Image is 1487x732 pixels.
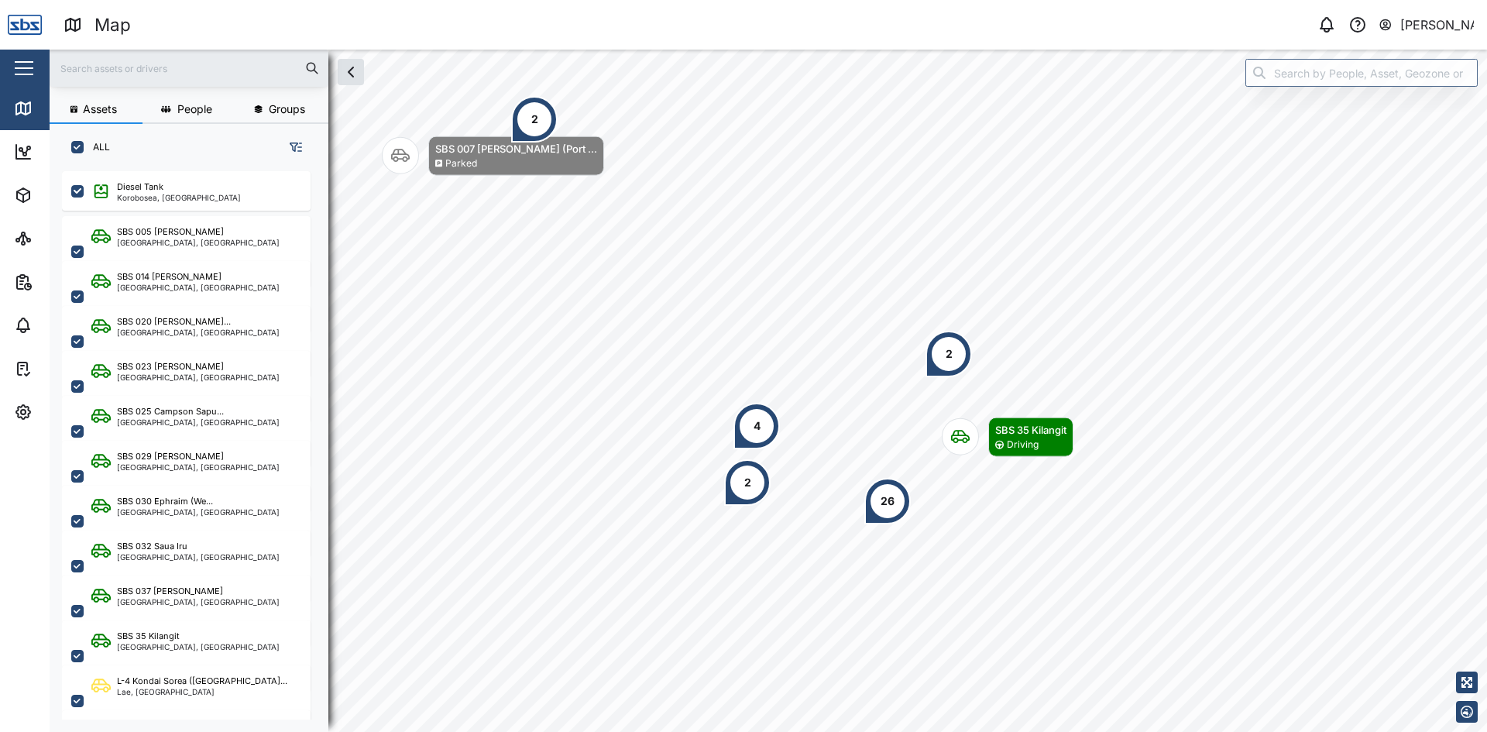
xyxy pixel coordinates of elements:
[94,12,131,39] div: Map
[269,104,305,115] span: Groups
[881,493,895,510] div: 26
[117,405,224,418] div: SBS 025 Campson Sapu...
[117,675,287,688] div: L-4 Kondai Sorea ([GEOGRAPHIC_DATA]...
[117,194,241,201] div: Korobosea, [GEOGRAPHIC_DATA]
[117,630,180,643] div: SBS 35 Kilangit
[40,187,88,204] div: Assets
[117,284,280,291] div: [GEOGRAPHIC_DATA], [GEOGRAPHIC_DATA]
[511,96,558,143] div: Map marker
[946,345,953,363] div: 2
[117,360,224,373] div: SBS 023 [PERSON_NAME]
[733,403,780,449] div: Map marker
[1245,59,1478,87] input: Search by People, Asset, Geozone or Place
[40,100,75,117] div: Map
[117,418,280,426] div: [GEOGRAPHIC_DATA], [GEOGRAPHIC_DATA]
[50,50,1487,732] canvas: Map
[83,104,117,115] span: Assets
[942,418,1073,457] div: Map marker
[435,141,597,156] div: SBS 007 [PERSON_NAME] (Port ...
[117,585,223,598] div: SBS 037 [PERSON_NAME]
[117,225,224,239] div: SBS 005 [PERSON_NAME]
[1400,15,1475,35] div: [PERSON_NAME]
[117,270,222,284] div: SBS 014 [PERSON_NAME]
[864,478,911,524] div: Map marker
[445,156,477,171] div: Parked
[724,459,771,506] div: Map marker
[744,474,751,491] div: 2
[117,239,280,246] div: [GEOGRAPHIC_DATA], [GEOGRAPHIC_DATA]
[117,553,280,561] div: [GEOGRAPHIC_DATA], [GEOGRAPHIC_DATA]
[117,450,224,463] div: SBS 029 [PERSON_NAME]
[754,418,761,435] div: 4
[117,598,280,606] div: [GEOGRAPHIC_DATA], [GEOGRAPHIC_DATA]
[117,508,280,516] div: [GEOGRAPHIC_DATA], [GEOGRAPHIC_DATA]
[531,111,538,128] div: 2
[382,136,604,176] div: Map marker
[40,404,95,421] div: Settings
[926,331,972,377] div: Map marker
[117,540,187,553] div: SBS 032 Saua Iru
[117,495,213,508] div: SBS 030 Ephraim (We...
[40,230,77,247] div: Sites
[1007,438,1039,452] div: Driving
[59,57,319,80] input: Search assets or drivers
[117,643,280,651] div: [GEOGRAPHIC_DATA], [GEOGRAPHIC_DATA]
[40,360,83,377] div: Tasks
[117,315,231,328] div: SBS 020 [PERSON_NAME]...
[177,104,212,115] span: People
[1378,14,1475,36] button: [PERSON_NAME]
[40,273,93,290] div: Reports
[117,373,280,381] div: [GEOGRAPHIC_DATA], [GEOGRAPHIC_DATA]
[8,8,42,42] img: Main Logo
[117,463,280,471] div: [GEOGRAPHIC_DATA], [GEOGRAPHIC_DATA]
[117,180,163,194] div: Diesel Tank
[40,143,110,160] div: Dashboard
[117,328,280,336] div: [GEOGRAPHIC_DATA], [GEOGRAPHIC_DATA]
[84,141,110,153] label: ALL
[40,317,88,334] div: Alarms
[117,688,287,696] div: Lae, [GEOGRAPHIC_DATA]
[995,422,1066,438] div: SBS 35 Kilangit
[62,166,328,720] div: grid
